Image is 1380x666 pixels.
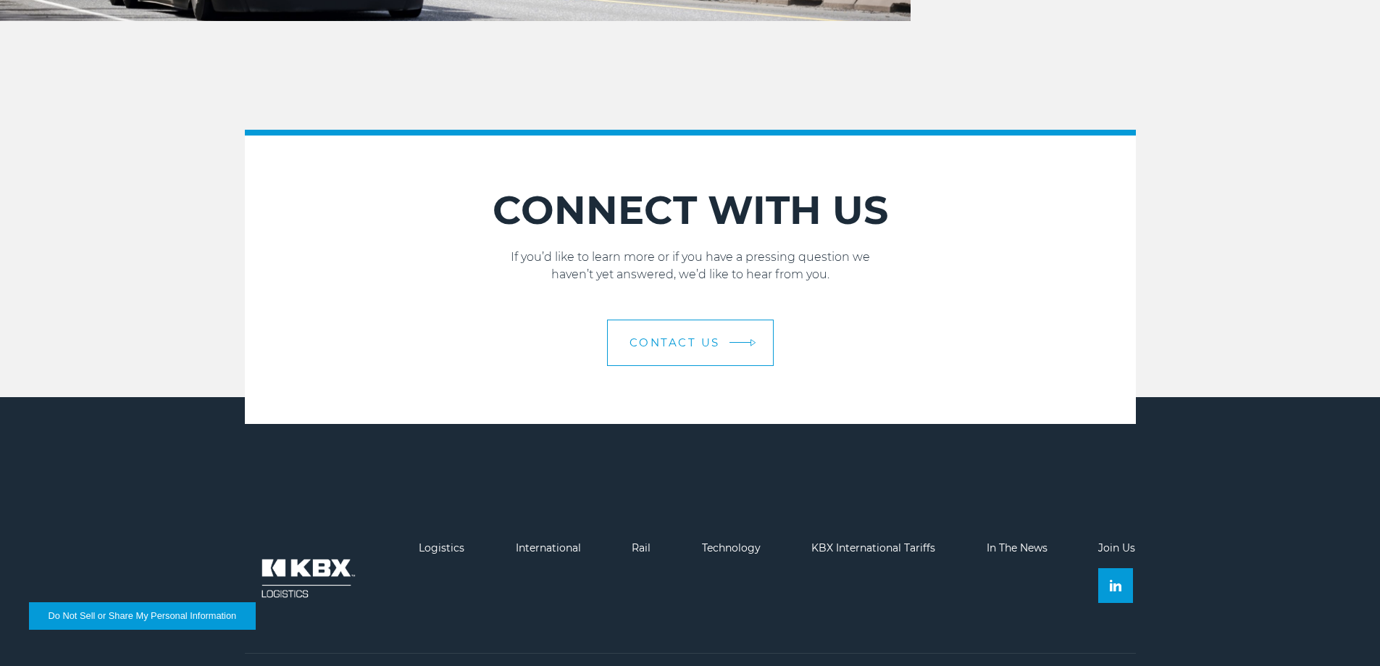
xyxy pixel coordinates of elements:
iframe: Chat Widget [1308,596,1380,666]
a: Join Us [1098,541,1135,554]
img: kbx logo [245,542,368,615]
button: Do Not Sell or Share My Personal Information [29,602,256,630]
a: Rail [632,541,651,554]
img: arrow [750,338,756,346]
a: In The News [987,541,1047,554]
a: Contact Us arrow arrow [607,320,774,366]
img: Linkedin [1110,580,1121,591]
p: If you’d like to learn more or if you have a pressing question we haven’t yet answered, we’d like... [245,249,1136,283]
a: International [516,541,581,554]
span: Contact Us [630,337,720,348]
a: Logistics [419,541,464,554]
a: KBX International Tariffs [811,541,935,554]
a: Technology [702,541,761,554]
h2: CONNECT WITH US [245,186,1136,234]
